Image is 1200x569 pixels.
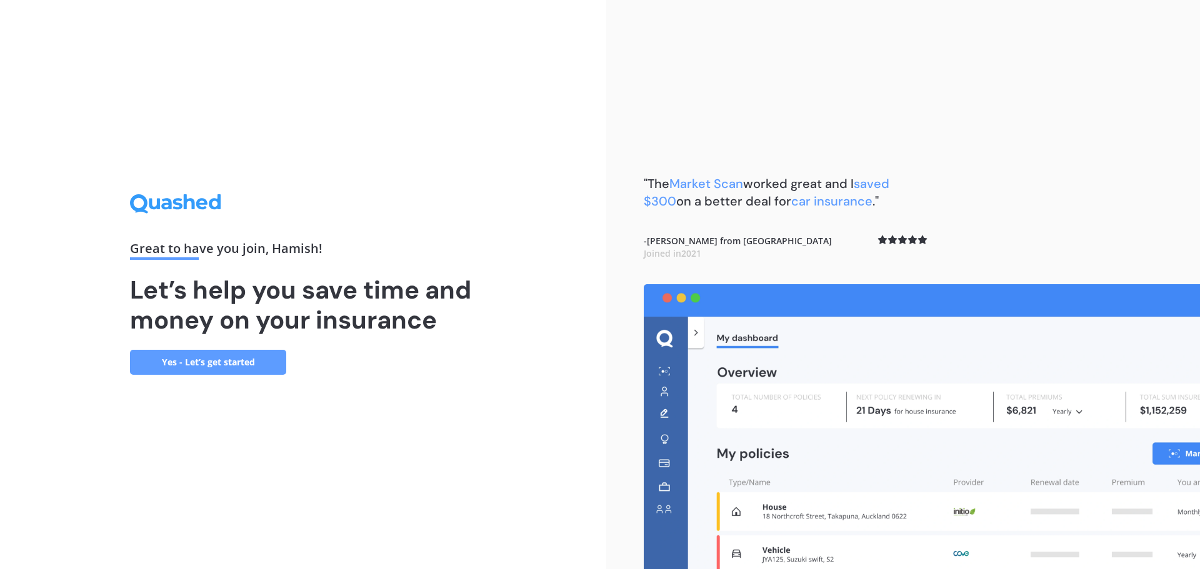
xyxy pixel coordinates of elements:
[130,350,286,375] a: Yes - Let’s get started
[644,284,1200,569] img: dashboard.webp
[644,176,889,209] b: "The worked great and I on a better deal for ."
[644,176,889,209] span: saved $300
[130,275,476,335] h1: Let’s help you save time and money on your insurance
[130,242,476,260] div: Great to have you join , Hamish !
[669,176,743,192] span: Market Scan
[644,235,832,259] b: - [PERSON_NAME] from [GEOGRAPHIC_DATA]
[644,247,701,259] span: Joined in 2021
[791,193,872,209] span: car insurance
